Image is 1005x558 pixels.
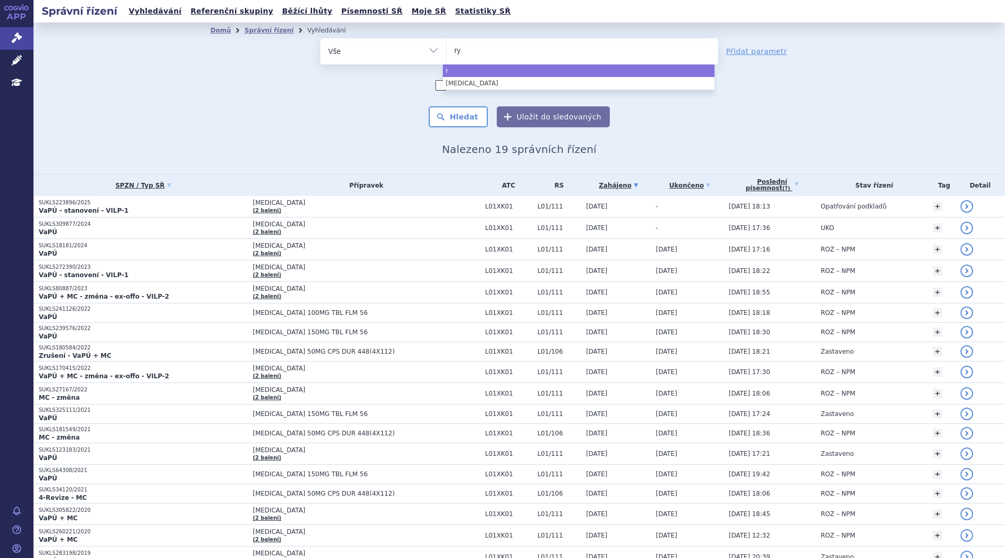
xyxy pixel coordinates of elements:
th: Detail [955,174,1005,196]
p: SUKLS241126/2022 [39,305,248,313]
span: Zastaveno [821,410,854,418]
strong: MC - změna [39,434,80,441]
a: detail [961,222,973,234]
span: [MEDICAL_DATA] 100MG TBL FLM 56 [253,309,480,316]
a: (2 balení) [253,293,281,299]
a: + [933,245,942,254]
span: L01/111 [538,309,581,316]
span: L01/106 [538,490,581,497]
a: detail [961,387,973,400]
span: [DATE] [656,289,677,296]
span: [DATE] [656,430,677,437]
button: Hledat [429,106,488,127]
p: SUKLS27167/2022 [39,386,248,393]
a: detail [961,408,973,420]
span: UKO [821,224,834,232]
span: Zastaveno [821,348,854,355]
a: + [933,327,942,337]
span: [MEDICAL_DATA] [253,199,480,206]
a: + [933,367,942,377]
span: L01XK01 [485,289,532,296]
span: - [656,224,658,232]
span: [MEDICAL_DATA] 50MG CPS DUR 448(4X112) [253,430,480,437]
a: + [933,409,942,419]
span: [DATE] [586,450,608,457]
a: detail [961,345,973,358]
th: Přípravek [248,174,480,196]
a: + [933,469,942,479]
span: ROZ – NPM [821,510,855,518]
span: [DATE] [656,390,677,397]
span: L01XK01 [485,390,532,397]
span: L01/111 [538,267,581,275]
span: ROZ – NPM [821,267,855,275]
a: + [933,202,942,211]
span: L01XK01 [485,450,532,457]
span: [DATE] 18:45 [729,510,770,518]
span: [DATE] [656,368,677,376]
span: [DATE] [586,309,608,316]
p: SUKLS239576/2022 [39,325,248,332]
a: detail [961,265,973,277]
span: L01/111 [538,471,581,478]
a: detail [961,468,973,480]
span: [DATE] [586,224,608,232]
span: [DATE] [656,450,677,457]
span: L01XK01 [485,368,532,376]
li: [MEDICAL_DATA] [443,77,714,90]
a: detail [961,427,973,440]
span: [DATE] [656,348,677,355]
span: ROZ – NPM [821,390,855,397]
a: + [933,509,942,519]
p: SUKLS223896/2025 [39,199,248,206]
span: [MEDICAL_DATA] [253,446,480,454]
span: [DATE] [586,410,608,418]
span: L01/111 [538,246,581,253]
a: Statistiky SŘ [452,4,513,18]
span: [DATE] [656,471,677,478]
strong: VaPÚ [39,454,57,462]
strong: 4-Revize - MC [39,494,87,501]
p: SUKLS34120/2021 [39,486,248,494]
span: ROZ – NPM [821,368,855,376]
p: SUKLS180584/2022 [39,344,248,352]
a: Domů [210,27,231,34]
p: SUKLS170415/2022 [39,365,248,372]
a: detail [961,200,973,213]
strong: VaPÚ - stanovení - VILP-1 [39,271,129,279]
strong: VaPÚ [39,250,57,257]
span: [MEDICAL_DATA] [253,264,480,271]
span: [DATE] 17:16 [729,246,770,253]
span: [DATE] [656,510,677,518]
span: ROZ – NPM [821,289,855,296]
span: L01XK01 [485,490,532,497]
th: Stav řízení [816,174,928,196]
span: [DATE] 17:36 [729,224,770,232]
a: detail [961,307,973,319]
a: Referenční skupiny [187,4,276,18]
span: [DATE] [586,471,608,478]
span: [MEDICAL_DATA] 150MG TBL FLM 56 [253,410,480,418]
p: SUKLS305822/2020 [39,507,248,514]
span: L01/111 [538,390,581,397]
p: SUKLS260221/2020 [39,528,248,535]
span: L01/111 [538,368,581,376]
p: SUKLS309877/2024 [39,221,248,228]
span: L01XK01 [485,246,532,253]
a: Poslednípísemnost(?) [729,174,816,196]
span: L01/111 [538,450,581,457]
a: Správní řízení [244,27,294,34]
span: [DATE] [586,490,608,497]
span: ROZ – NPM [821,490,855,497]
a: (2 balení) [253,455,281,461]
span: L01XK01 [485,224,532,232]
span: L01XK01 [485,203,532,210]
span: ROZ – NPM [821,532,855,539]
a: Běžící lhůty [279,4,336,18]
a: Vyhledávání [126,4,185,18]
span: L01XK01 [485,348,532,355]
span: [DATE] 18:22 [729,267,770,275]
span: [DATE] [586,532,608,539]
span: [DATE] [586,203,608,210]
a: + [933,266,942,276]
